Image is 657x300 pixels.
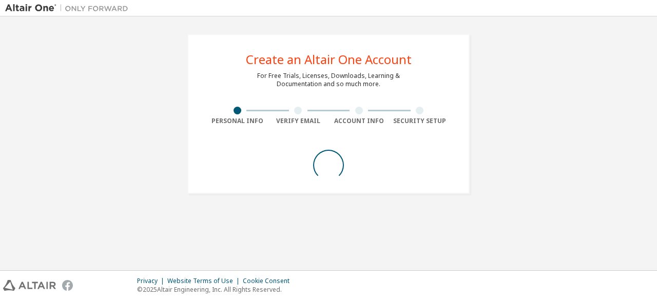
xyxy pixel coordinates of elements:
div: Account Info [328,117,390,125]
div: Website Terms of Use [167,277,243,285]
img: facebook.svg [62,280,73,291]
div: For Free Trials, Licenses, Downloads, Learning & Documentation and so much more. [257,72,400,88]
img: altair_logo.svg [3,280,56,291]
div: Personal Info [207,117,268,125]
div: Create an Altair One Account [246,53,412,66]
p: © 2025 Altair Engineering, Inc. All Rights Reserved. [137,285,296,294]
div: Verify Email [268,117,329,125]
div: Privacy [137,277,167,285]
img: Altair One [5,3,133,13]
div: Cookie Consent [243,277,296,285]
div: Security Setup [390,117,451,125]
